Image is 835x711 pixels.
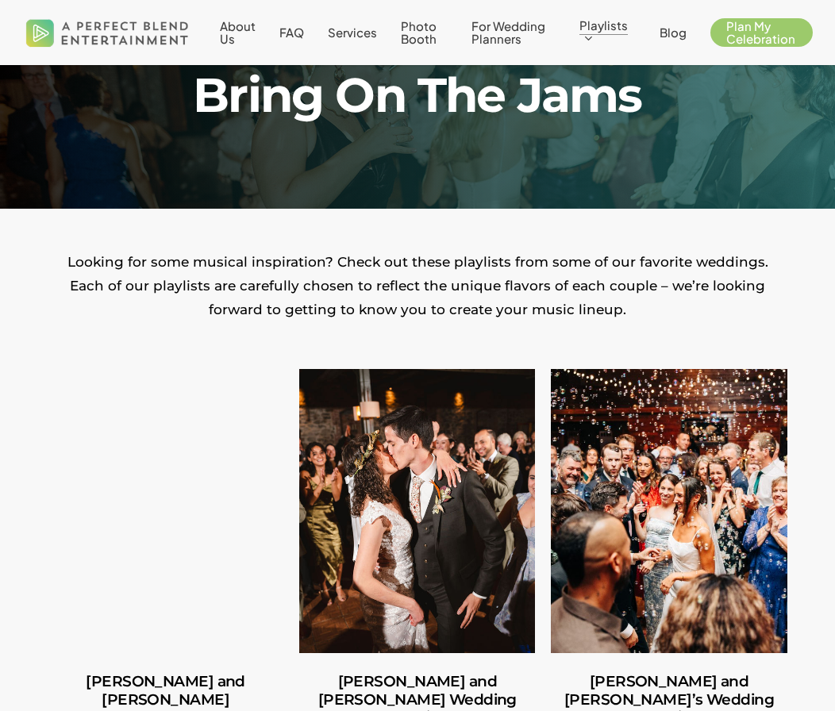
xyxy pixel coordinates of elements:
a: Ilana and Andrew’s Wedding Playlist [551,369,787,653]
span: Services [328,25,377,40]
a: For Wedding Planners [471,20,556,45]
a: Playlists [579,19,636,46]
span: FAQ [279,25,304,40]
a: Amber and Cooper’s Wedding Playlist [299,369,535,653]
a: Services [328,26,377,39]
span: For Wedding Planners [471,18,545,46]
img: A Perfect Blend Entertainment [22,6,193,59]
a: Photo Booth [401,20,447,45]
h1: Bring On The Jams [178,71,658,119]
span: Plan My Celebration [726,18,795,46]
a: Plan My Celebration [710,20,813,45]
span: Photo Booth [401,18,437,46]
a: About Us [220,20,256,45]
span: About Us [220,18,256,46]
a: Blog [660,26,687,39]
span: Blog [660,25,687,40]
span: Playlists [579,17,628,33]
p: Looking for some musical inspiration? Check out these playlists from some of our favorite wedding... [60,250,775,321]
a: FAQ [279,26,304,39]
a: Carlos and Olivia [48,369,283,653]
